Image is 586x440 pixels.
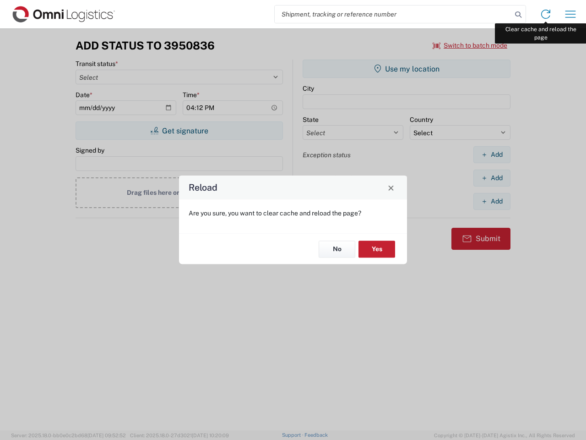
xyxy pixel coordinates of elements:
button: Yes [358,241,395,258]
input: Shipment, tracking or reference number [275,5,512,23]
button: No [319,241,355,258]
button: Close [385,181,397,194]
h4: Reload [189,181,217,194]
p: Are you sure, you want to clear cache and reload the page? [189,209,397,217]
